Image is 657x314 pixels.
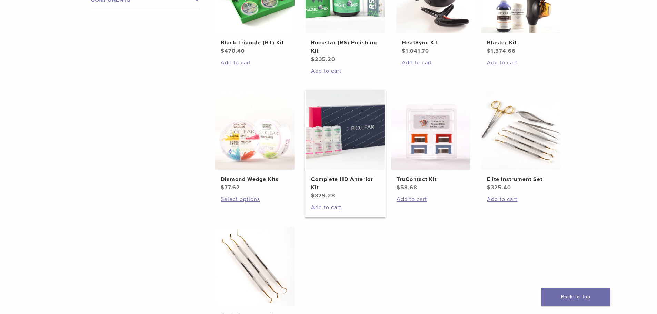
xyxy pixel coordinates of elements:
bdi: 470.40 [221,48,245,54]
a: TruContact KitTruContact Kit $58.68 [391,90,471,192]
span: $ [221,48,225,54]
a: Add to cart: “HeatSync Kit” [402,59,470,67]
bdi: 77.62 [221,184,240,191]
img: Diamond Wedge Kits [215,90,295,170]
span: $ [487,184,491,191]
bdi: 235.20 [311,56,335,63]
span: $ [311,56,315,63]
bdi: 58.68 [397,184,417,191]
h2: Elite Instrument Set [487,175,555,183]
img: TruContact Kit [391,90,470,170]
a: Add to cart: “Rockstar (RS) Polishing Kit” [311,67,379,75]
a: Add to cart: “Complete HD Anterior Kit” [311,203,379,212]
h2: Complete HD Anterior Kit [311,175,379,192]
span: $ [311,192,315,199]
img: Complete HD Anterior Kit [306,90,385,170]
span: $ [221,184,225,191]
a: Add to cart: “Blaster Kit” [487,59,555,67]
img: Basic Instrument Set [215,227,295,306]
a: Add to cart: “TruContact Kit” [397,195,465,203]
a: Select options for “Diamond Wedge Kits” [221,195,289,203]
span: $ [402,48,406,54]
h2: Diamond Wedge Kits [221,175,289,183]
span: $ [487,48,491,54]
h2: Blaster Kit [487,39,555,47]
bdi: 329.28 [311,192,335,199]
a: Add to cart: “Elite Instrument Set” [487,195,555,203]
a: Elite Instrument SetElite Instrument Set $325.40 [481,90,561,192]
a: Complete HD Anterior KitComplete HD Anterior Kit $329.28 [305,90,386,200]
h2: HeatSync Kit [402,39,470,47]
h2: Black Triangle (BT) Kit [221,39,289,47]
img: Elite Instrument Set [481,90,561,170]
a: Diamond Wedge KitsDiamond Wedge Kits $77.62 [215,90,295,192]
bdi: 325.40 [487,184,511,191]
span: $ [397,184,400,191]
h2: TruContact Kit [397,175,465,183]
bdi: 1,041.70 [402,48,429,54]
bdi: 1,574.66 [487,48,516,54]
a: Back To Top [541,288,610,306]
h2: Rockstar (RS) Polishing Kit [311,39,379,55]
a: Add to cart: “Black Triangle (BT) Kit” [221,59,289,67]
